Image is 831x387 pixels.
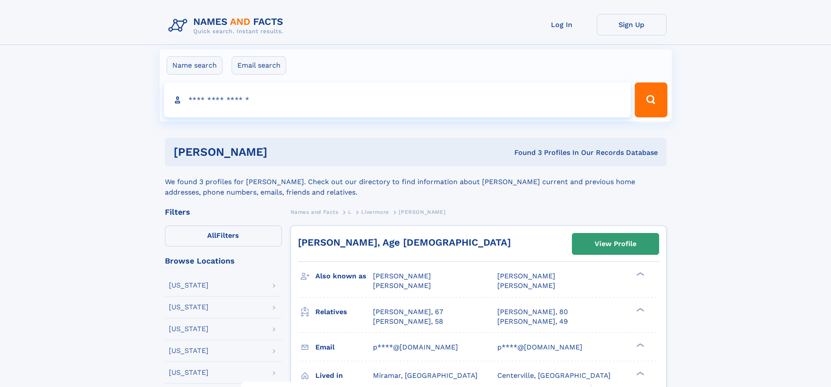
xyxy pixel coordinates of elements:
h3: Also known as [315,269,373,284]
div: [US_STATE] [169,369,209,376]
h3: Relatives [315,305,373,319]
div: Found 3 Profiles In Our Records Database [391,148,658,158]
div: Browse Locations [165,257,282,265]
label: Name search [167,56,222,75]
span: [PERSON_NAME] [497,272,555,280]
a: Livermore [361,206,389,217]
input: search input [164,82,631,117]
div: ❯ [634,342,645,348]
label: Email search [232,56,286,75]
div: We found 3 profiles for [PERSON_NAME]. Check out our directory to find information about [PERSON_... [165,166,667,198]
a: [PERSON_NAME], Age [DEMOGRAPHIC_DATA] [298,237,511,248]
span: Livermore [361,209,389,215]
a: L [348,206,352,217]
div: ❯ [634,307,645,312]
span: Centerville, [GEOGRAPHIC_DATA] [497,371,611,380]
a: View Profile [572,233,659,254]
label: Filters [165,226,282,247]
span: Miramar, [GEOGRAPHIC_DATA] [373,371,478,380]
a: [PERSON_NAME], 80 [497,307,568,317]
a: [PERSON_NAME], 49 [497,317,568,326]
span: [PERSON_NAME] [399,209,445,215]
div: ❯ [634,370,645,376]
a: Names and Facts [291,206,339,217]
h3: Lived in [315,368,373,383]
h3: Email [315,340,373,355]
div: [US_STATE] [169,282,209,289]
a: [PERSON_NAME], 67 [373,307,443,317]
a: [PERSON_NAME], 58 [373,317,443,326]
span: [PERSON_NAME] [497,281,555,290]
div: View Profile [595,234,636,254]
div: [US_STATE] [169,325,209,332]
a: Log In [527,14,597,35]
span: All [207,231,216,240]
div: Filters [165,208,282,216]
div: [US_STATE] [169,304,209,311]
span: [PERSON_NAME] [373,272,431,280]
span: [PERSON_NAME] [373,281,431,290]
img: Logo Names and Facts [165,14,291,38]
div: ❯ [634,271,645,277]
a: Sign Up [597,14,667,35]
h1: [PERSON_NAME] [174,147,391,158]
button: Search Button [635,82,667,117]
span: L [348,209,352,215]
div: [US_STATE] [169,347,209,354]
